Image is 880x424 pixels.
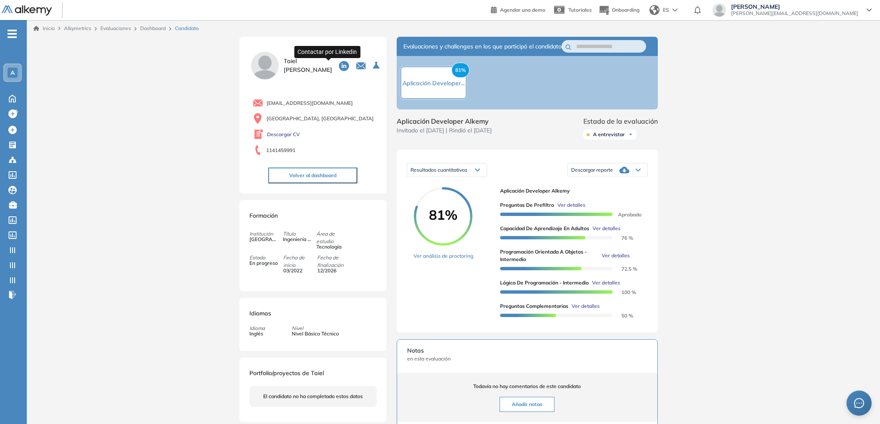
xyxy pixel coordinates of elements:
span: Tecnología [316,243,345,251]
span: Capacidad de Aprendizaje en Adultos [500,225,589,232]
span: Aplicación Developer Alkemy [500,187,641,195]
span: A entrevistar [593,131,625,138]
span: Lógica de Programación - Intermedio [500,279,589,287]
span: A [10,69,15,76]
span: 50 % [611,312,633,319]
span: Tutoriales [568,7,592,13]
a: Dashboard [140,25,166,31]
span: 81% [452,63,470,78]
span: Todavía no hay comentarios de este candidato [407,383,647,390]
span: Descargar reporte [571,167,613,173]
span: Idioma [249,325,265,332]
span: [GEOGRAPHIC_DATA] [249,236,278,243]
span: 12/2026 [317,267,346,274]
span: Preguntas complementarias [500,302,568,310]
span: Idiomas [249,310,271,317]
span: Aplicación Developer Alkemy [397,116,492,126]
button: Seleccione la evaluación activa [369,58,385,73]
img: PROFILE_MENU_LOGO_USER [249,50,280,81]
span: Inglés [249,330,265,338]
span: [GEOGRAPHIC_DATA], [GEOGRAPHIC_DATA] [267,115,374,122]
span: Ingeniería en Informática [283,236,311,243]
span: Alkymetrics [64,25,91,31]
span: Ver detalles [593,225,621,232]
span: Preguntas de Prefiltro [500,201,554,209]
span: [PERSON_NAME] [731,3,858,10]
span: Ver detalles [557,201,585,209]
span: Resultados cuantitativos [410,167,467,173]
span: 1141459991 [266,147,295,154]
button: Volver al dashboard [268,168,357,183]
div: Contactar por Linkedin [294,46,360,58]
span: Área de estudio [316,230,350,245]
img: Logo [2,5,52,16]
button: Añadir notas [500,397,554,412]
i: - [8,33,17,35]
button: Onboarding [598,1,639,19]
span: Ver detalles [602,252,630,259]
span: 76 % [611,235,633,241]
span: [EMAIL_ADDRESS][DOMAIN_NAME] [267,99,353,107]
a: Evaluaciones [100,25,131,31]
span: Aplicación Developer... [403,79,464,87]
span: en esta evaluación [407,355,647,363]
span: Invitado el [DATE] | Rindió el [DATE] [397,126,492,135]
span: Notas [407,346,647,355]
img: Ícono de flecha [628,132,633,137]
button: Ver detalles [589,279,620,287]
span: Formación [249,212,278,219]
a: Inicio [33,25,55,32]
span: Taiel [PERSON_NAME] [284,57,332,74]
span: Candidato [175,25,199,32]
span: Estado [249,254,283,262]
img: arrow [672,8,677,12]
span: Agendar una demo [500,7,545,13]
span: Nivel [292,325,339,332]
span: 72.5 % [611,266,637,272]
span: Fecha de inicio [283,254,317,269]
span: Fecha de finalización [317,254,351,269]
span: Evaluaciones y challenges en los que participó el candidato [403,42,562,51]
button: Ver detalles [568,302,600,310]
button: Ver detalles [554,201,585,209]
span: Onboarding [612,7,639,13]
button: Ver detalles [598,252,630,259]
span: message [854,398,864,408]
span: En progreso [249,259,278,267]
span: Ver detalles [572,302,600,310]
span: 03/2022 [283,267,312,274]
span: [PERSON_NAME][EMAIL_ADDRESS][DOMAIN_NAME] [731,10,858,17]
span: Ver detalles [592,279,620,287]
a: Agendar una demo [491,4,545,14]
span: 100 % [611,289,636,295]
a: Ver análisis de proctoring [413,252,473,260]
button: Ver detalles [589,225,621,232]
a: Descargar CV [267,131,300,138]
img: world [649,5,659,15]
span: El candidato no ha completado estos datos [263,393,363,400]
span: Institución [249,230,283,238]
span: 81% [414,208,472,221]
span: Programación Orientada a Objetos - Intermedio [500,248,599,263]
span: Estado de la evaluación [583,116,658,126]
span: Título [283,230,316,238]
span: ES [663,6,669,14]
span: Nivel Básico Técnico [292,330,339,338]
span: Portfolio/proyectos de Taiel [249,369,324,377]
span: Aprobado [611,211,641,218]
